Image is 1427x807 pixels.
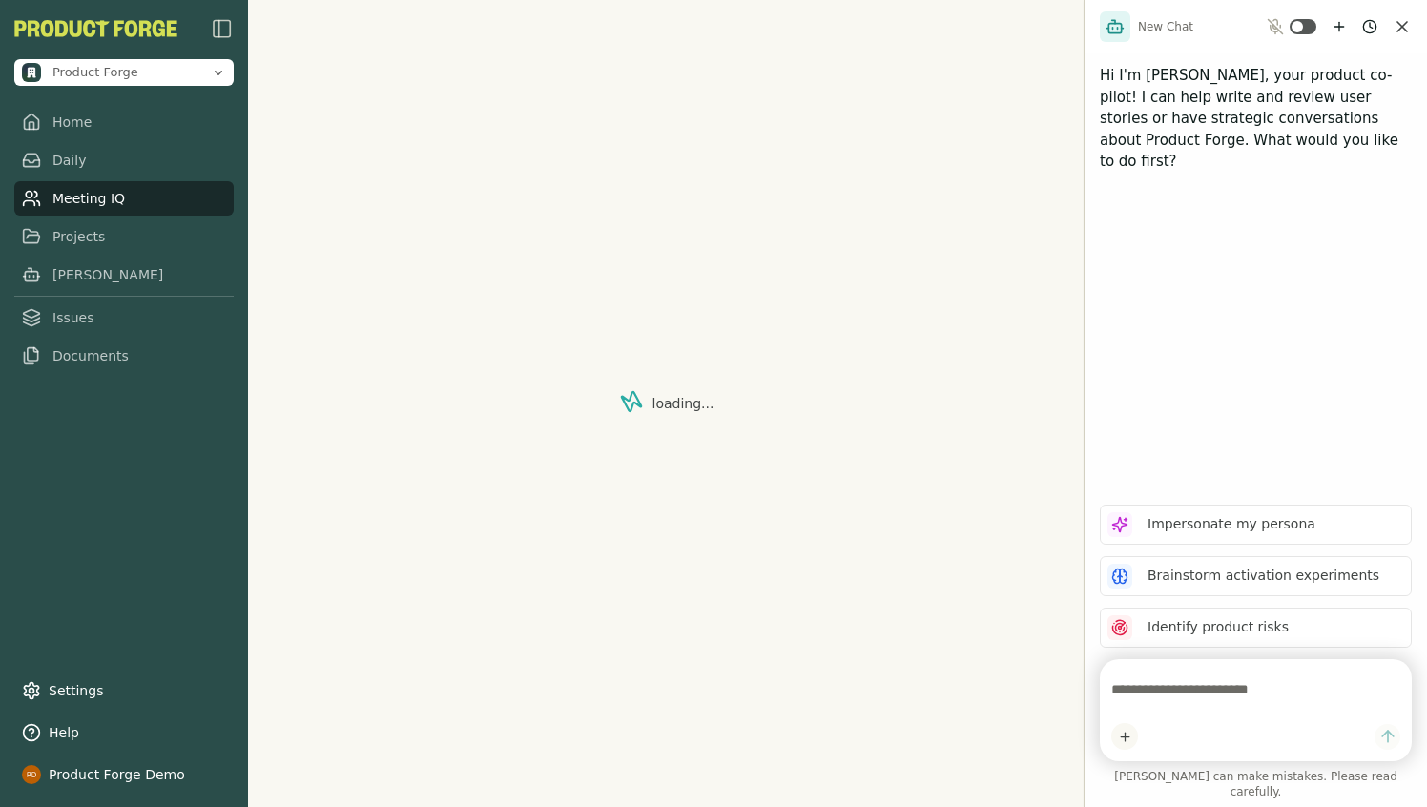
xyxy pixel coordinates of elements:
button: Toggle ambient mode [1290,19,1316,34]
button: Close chat [1393,17,1412,36]
button: PF-Logo [14,20,177,37]
p: Brainstorm activation experiments [1148,566,1379,586]
span: [PERSON_NAME] can make mistakes. Please read carefully. [1100,769,1412,799]
button: Brainstorm activation experiments [1100,556,1412,596]
img: profile [22,765,41,784]
img: sidebar [211,17,234,40]
span: New Chat [1138,19,1193,34]
button: Open organization switcher [14,59,234,86]
button: Send message [1375,724,1400,750]
button: New chat [1328,15,1351,38]
a: Home [14,105,234,139]
p: loading... [652,394,714,413]
a: [PERSON_NAME] [14,258,234,292]
a: Daily [14,143,234,177]
button: Help [14,715,234,750]
p: Hi I'm [PERSON_NAME], your product co-pilot! I can help write and review user stories or have str... [1100,65,1412,173]
button: Identify product risks [1100,608,1412,648]
button: Product Forge Demo [14,757,234,792]
a: Projects [14,219,234,254]
p: Identify product risks [1148,617,1289,637]
p: Impersonate my persona [1148,514,1315,534]
a: Settings [14,673,234,708]
button: Add content to chat [1111,723,1138,750]
span: Product Forge [52,64,138,81]
a: Documents [14,339,234,373]
a: Meeting IQ [14,181,234,216]
a: Issues [14,300,234,335]
button: Chat history [1358,15,1381,38]
button: Impersonate my persona [1100,505,1412,545]
img: Product Forge [14,20,177,37]
img: Product Forge [22,63,41,82]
